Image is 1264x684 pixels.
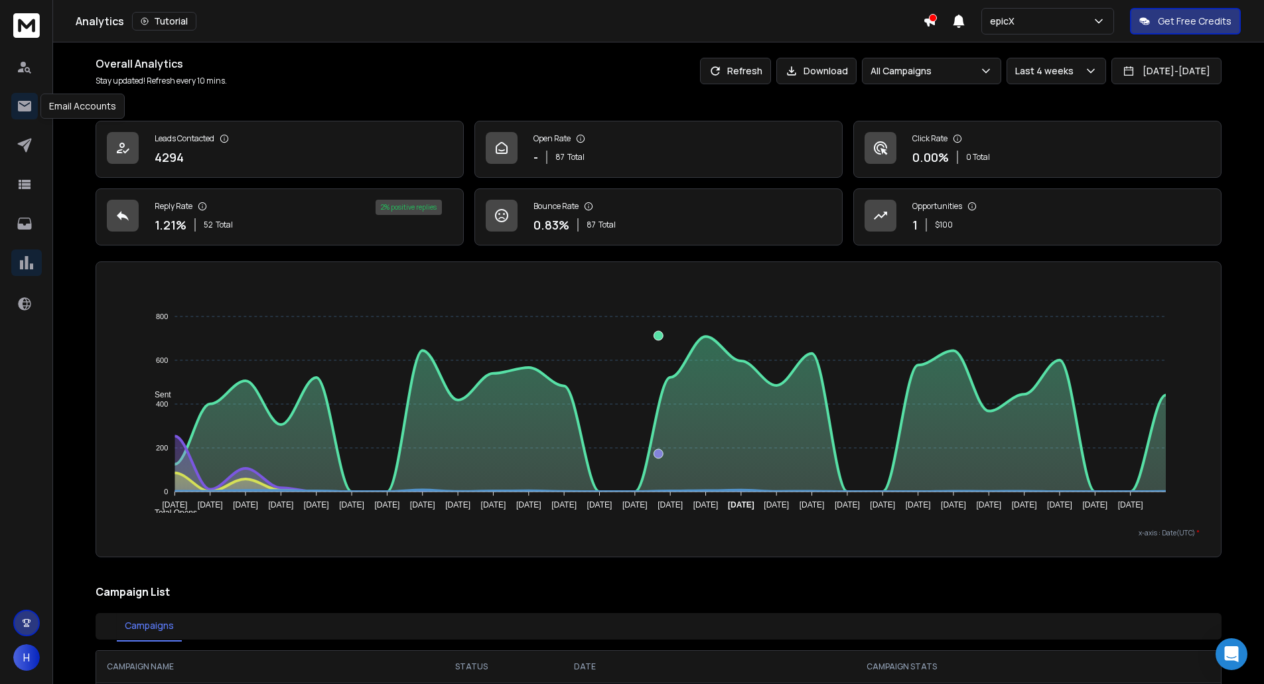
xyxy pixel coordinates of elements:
tspan: [DATE] [445,500,470,510]
p: x-axis : Date(UTC) [117,528,1200,538]
tspan: [DATE] [1083,500,1108,510]
a: Click Rate0.00%0 Total [853,121,1222,178]
span: Total [216,220,233,230]
a: Opportunities1$100 [853,188,1222,245]
p: Stay updated! Refresh every 10 mins. [96,76,227,86]
tspan: [DATE] [162,500,187,510]
tspan: [DATE] [870,500,895,510]
tspan: [DATE] [622,500,648,510]
p: 1.21 % [155,216,186,234]
tspan: [DATE] [551,500,577,510]
tspan: [DATE] [516,500,541,510]
p: 0.00 % [912,148,949,167]
tspan: [DATE] [374,500,399,510]
button: Campaigns [117,611,182,642]
button: Download [776,58,857,84]
tspan: [DATE] [658,500,683,510]
p: Get Free Credits [1158,15,1231,28]
span: Total Opens [145,508,197,517]
p: - [533,148,538,167]
p: Download [804,64,848,78]
p: 0 Total [966,152,990,163]
tspan: [DATE] [835,500,860,510]
p: epicX [990,15,1020,28]
a: Open Rate-87Total [474,121,843,178]
tspan: [DATE] [587,500,612,510]
span: Total [567,152,585,163]
span: Sent [145,390,171,399]
p: Reply Rate [155,201,192,212]
span: 52 [204,220,213,230]
button: H [13,644,40,671]
button: Refresh [700,58,771,84]
tspan: [DATE] [1012,500,1037,510]
div: Email Accounts [40,94,125,119]
th: CAMPAIGN STATS [640,651,1163,683]
div: Analytics [76,12,923,31]
p: Last 4 weeks [1015,64,1079,78]
span: 87 [555,152,565,163]
p: All Campaigns [871,64,937,78]
tspan: [DATE] [800,500,825,510]
tspan: [DATE] [1118,500,1143,510]
p: Leads Contacted [155,133,214,144]
p: Open Rate [533,133,571,144]
h1: Overall Analytics [96,56,227,72]
span: 87 [587,220,596,230]
p: Click Rate [912,133,948,144]
a: Reply Rate1.21%52Total2% positive replies [96,188,464,245]
tspan: [DATE] [1047,500,1072,510]
tspan: 600 [156,356,168,364]
p: 1 [912,216,918,234]
button: [DATE]-[DATE] [1111,58,1222,84]
tspan: [DATE] [728,500,754,510]
p: Refresh [727,64,762,78]
h2: Campaign List [96,584,1222,600]
tspan: [DATE] [304,500,329,510]
tspan: [DATE] [410,500,435,510]
span: Total [598,220,616,230]
div: 2 % positive replies [376,200,442,215]
tspan: 400 [156,400,168,408]
button: Tutorial [132,12,196,31]
tspan: [DATE] [693,500,719,510]
tspan: [DATE] [480,500,506,510]
a: Bounce Rate0.83%87Total [474,188,843,245]
p: 0.83 % [533,216,569,234]
tspan: [DATE] [764,500,789,510]
tspan: [DATE] [198,500,223,510]
p: Bounce Rate [533,201,579,212]
tspan: [DATE] [941,500,966,510]
tspan: [DATE] [268,500,293,510]
a: Leads Contacted4294 [96,121,464,178]
tspan: [DATE] [233,500,258,510]
tspan: 800 [156,312,168,320]
tspan: 0 [164,488,168,496]
tspan: 200 [156,444,168,452]
p: 4294 [155,148,184,167]
th: STATUS [413,651,529,683]
button: Get Free Credits [1130,8,1241,34]
div: Open Intercom Messenger [1216,638,1247,670]
tspan: [DATE] [906,500,931,510]
th: CAMPAIGN NAME [96,651,413,683]
tspan: [DATE] [977,500,1002,510]
p: Opportunities [912,201,962,212]
th: DATE [529,651,640,683]
p: $ 100 [935,220,953,230]
tspan: [DATE] [339,500,364,510]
